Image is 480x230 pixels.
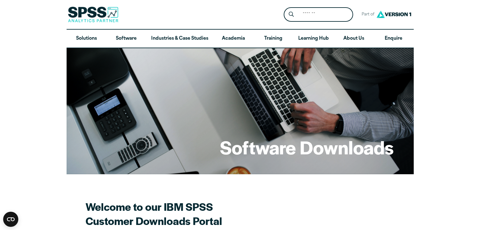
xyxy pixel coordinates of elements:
button: Search magnifying glass icon [285,9,297,20]
form: Site Header Search Form [284,7,353,22]
a: Enquire [374,30,413,48]
a: Industries & Case Studies [146,30,213,48]
a: Training [253,30,293,48]
a: About Us [334,30,374,48]
h1: Software Downloads [220,135,394,159]
h2: Welcome to our IBM SPSS Customer Downloads Portal [86,199,306,228]
svg: Search magnifying glass icon [289,12,294,17]
a: Academia [213,30,253,48]
nav: Desktop version of site main menu [67,30,414,48]
a: Solutions [67,30,106,48]
a: Software [106,30,146,48]
span: Part of [358,10,375,19]
img: Version1 Logo [375,9,413,20]
a: Learning Hub [293,30,334,48]
img: SPSS Analytics Partner [68,7,118,22]
button: Open CMP widget [3,212,18,227]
